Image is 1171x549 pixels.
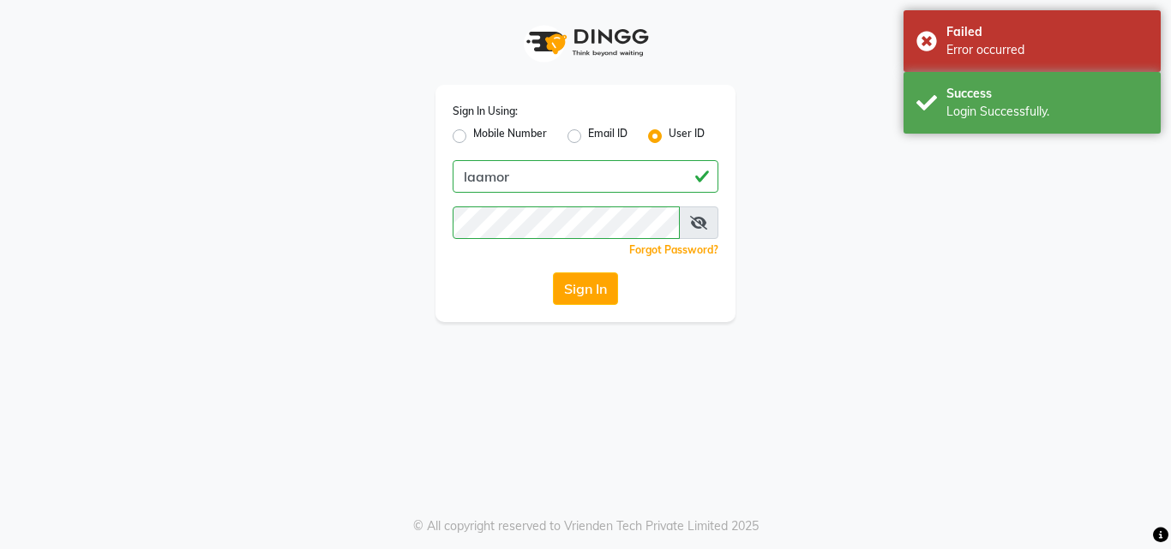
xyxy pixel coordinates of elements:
[669,126,705,146] label: User ID
[629,243,718,256] a: Forgot Password?
[946,85,1148,103] div: Success
[453,160,718,193] input: Username
[588,126,628,146] label: Email ID
[517,17,654,68] img: logo1.svg
[453,104,518,119] label: Sign In Using:
[946,103,1148,121] div: Login Successfully.
[946,41,1148,59] div: Error occurred
[473,126,547,146] label: Mobile Number
[553,272,618,305] button: Sign In
[946,23,1148,41] div: Failed
[453,206,680,239] input: Username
